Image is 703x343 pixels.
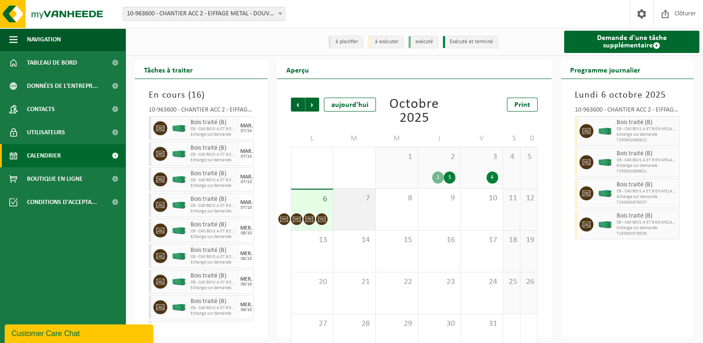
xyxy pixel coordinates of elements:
[617,158,677,163] span: CB - C40 BOIS A ET B EN MELANGE RED2-2025-URWR002
[191,196,237,203] span: Bois traité (B)
[241,205,252,210] div: 07/10
[617,132,677,138] span: Echange sur demande
[191,285,237,291] span: Echange sur demande
[507,98,538,112] a: Print
[324,98,376,112] div: aujourd'hui
[191,221,237,229] span: Bois traité (B)
[191,170,237,178] span: Bois traité (B)
[27,51,77,74] span: Tableau de bord
[443,36,498,48] li: Exécuté et terminé
[191,260,237,265] span: Echange sur demande
[191,311,237,317] span: Echange sur demande
[617,169,677,174] span: T250002889621
[617,212,677,220] span: Bois traité (B)
[514,101,530,109] span: Print
[465,319,498,329] span: 31
[240,174,253,180] div: MAR.
[508,193,515,204] span: 11
[376,130,418,147] td: M
[525,277,532,287] span: 26
[508,152,515,162] span: 4
[296,319,328,329] span: 27
[617,220,677,225] span: CB - C40 BOIS A ET B EN MELANGE RED2-2025-URWR002
[465,152,498,162] span: 3
[241,180,252,185] div: 07/10
[486,171,498,184] div: 4
[27,74,98,98] span: Données de l'entrepr...
[617,126,677,132] span: CB - C40 BOIS A ET B EN MELANGE RED2-2025-URWR002
[172,202,186,209] img: HK-XC-40-GN-00
[172,227,186,234] img: HK-XC-40-GN-00
[172,278,186,285] img: HK-XC-40-GN-00
[525,235,532,245] span: 19
[617,119,677,126] span: Bois traité (B)
[191,247,237,254] span: Bois traité (B)
[444,171,455,184] div: 5
[598,159,612,166] img: HK-XC-40-GN-00
[191,272,237,280] span: Bois traité (B)
[338,319,370,329] span: 28
[191,152,237,158] span: CB - C40 BOIS A ET B EN MELANGE RED2-2025-URWR002
[27,121,65,144] span: Utilisateurs
[172,125,186,132] img: HK-XC-40-GN-00
[418,130,460,147] td: J
[575,88,680,102] h3: Lundi 6 octobre 2025
[561,60,650,79] h2: Programme journalier
[191,298,237,305] span: Bois traité (B)
[240,302,252,308] div: MER.
[329,36,363,48] li: à planifier
[291,130,333,147] td: L
[432,171,444,184] div: 1
[27,144,61,167] span: Calendrier
[617,194,677,200] span: Echange sur demande
[241,231,252,236] div: 08/10
[617,231,677,237] span: T250002878536
[423,277,455,287] span: 23
[338,235,370,245] span: 14
[191,203,237,209] span: CB - C40 BOIS A ET B EN MELANGE RED2-2025-URWR002
[191,234,237,240] span: Echange sur demande
[423,319,455,329] span: 30
[241,282,252,287] div: 08/10
[338,277,370,287] span: 21
[291,98,305,112] span: Précédent
[423,235,455,245] span: 16
[191,119,237,126] span: Bois traité (B)
[617,225,677,231] span: Echange sur demande
[191,209,237,214] span: Echange sur demande
[5,323,155,343] iframe: chat widget
[191,126,237,132] span: CB - C40 BOIS A ET B EN MELANGE RED2-2025-URWR002
[465,235,498,245] span: 17
[423,152,455,162] span: 2
[525,152,532,162] span: 5
[191,280,237,285] span: CB - C40 BOIS A ET B EN MELANGE RED2-2025-URWR002
[191,158,237,163] span: Echange sur demande
[508,277,515,287] span: 25
[240,277,252,282] div: MER.
[305,98,319,112] span: Suivant
[296,194,328,204] span: 6
[172,151,186,158] img: HK-XC-40-GN-00
[27,191,97,214] span: Conditions d'accepta...
[240,123,253,129] div: MAR.
[381,235,413,245] span: 15
[617,181,677,189] span: Bois traité (B)
[191,178,237,183] span: CB - C40 BOIS A ET B EN MELANGE RED2-2025-URWR002
[135,60,202,79] h2: Tâches à traiter
[240,149,253,154] div: MAR.
[172,176,186,183] img: HK-XC-40-GN-00
[617,138,677,143] span: T250002889622
[617,150,677,158] span: Bois traité (B)
[296,235,328,245] span: 13
[423,193,455,204] span: 9
[296,277,328,287] span: 20
[191,183,237,189] span: Echange sur demande
[564,31,699,53] a: Demande d'une tâche supplémentaire
[27,28,61,51] span: Navigation
[408,36,438,48] li: exécuté
[172,253,186,260] img: HK-XC-40-GN-00
[240,225,252,231] div: MER.
[241,257,252,261] div: 08/10
[333,130,375,147] td: M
